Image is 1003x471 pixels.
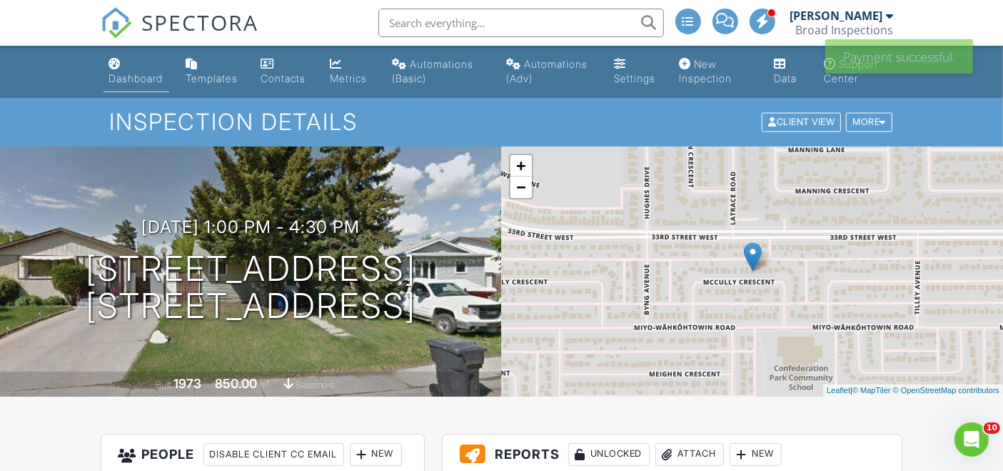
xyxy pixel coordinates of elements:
[762,113,841,132] div: Client View
[109,72,163,84] div: Dashboard
[852,386,891,395] a: © MapTiler
[386,51,489,92] a: Automations (Basic)
[101,7,132,39] img: The Best Home Inspection Software - Spectora
[330,72,367,84] div: Metrics
[614,72,655,84] div: Settings
[104,51,169,92] a: Dashboard
[101,19,259,49] a: SPECTORA
[296,380,334,390] span: basement
[350,443,402,466] div: New
[730,443,782,466] div: New
[760,116,845,127] a: Client View
[506,58,588,84] div: Automations (Adv)
[324,51,374,92] a: Metrics
[215,376,257,391] div: 850.00
[796,23,894,37] div: Broad Inspections
[109,109,893,134] h1: Inspection Details
[510,177,532,198] a: Zoom out
[256,51,313,92] a: Contacts
[608,51,662,92] a: Settings
[673,51,756,92] a: New Inspection
[655,443,724,466] div: Attach
[774,72,797,84] div: Data
[954,422,989,457] iframe: Intercom live chat
[142,7,259,37] span: SPECTORA
[818,51,899,92] a: Support Center
[679,58,732,84] div: New Inspection
[181,51,244,92] a: Templates
[825,39,973,74] div: Payment successful.
[156,380,171,390] span: Built
[500,51,597,92] a: Automations (Advanced)
[259,380,270,390] span: m²
[827,386,850,395] a: Leaflet
[86,250,416,326] h1: [STREET_ADDRESS] [STREET_ADDRESS]
[141,217,360,237] h3: [DATE] 1:00 pm - 4:30 pm
[893,386,999,395] a: © OpenStreetMap contributors
[846,113,892,132] div: More
[984,422,1000,434] span: 10
[261,72,306,84] div: Contacts
[378,9,664,37] input: Search everything...
[186,72,238,84] div: Templates
[203,443,344,466] div: Disable Client CC Email
[392,58,473,84] div: Automations (Basic)
[568,443,650,466] div: Unlocked
[790,9,883,23] div: [PERSON_NAME]
[510,155,532,177] a: Zoom in
[173,376,201,391] div: 1973
[823,385,1003,397] div: |
[768,51,807,92] a: Data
